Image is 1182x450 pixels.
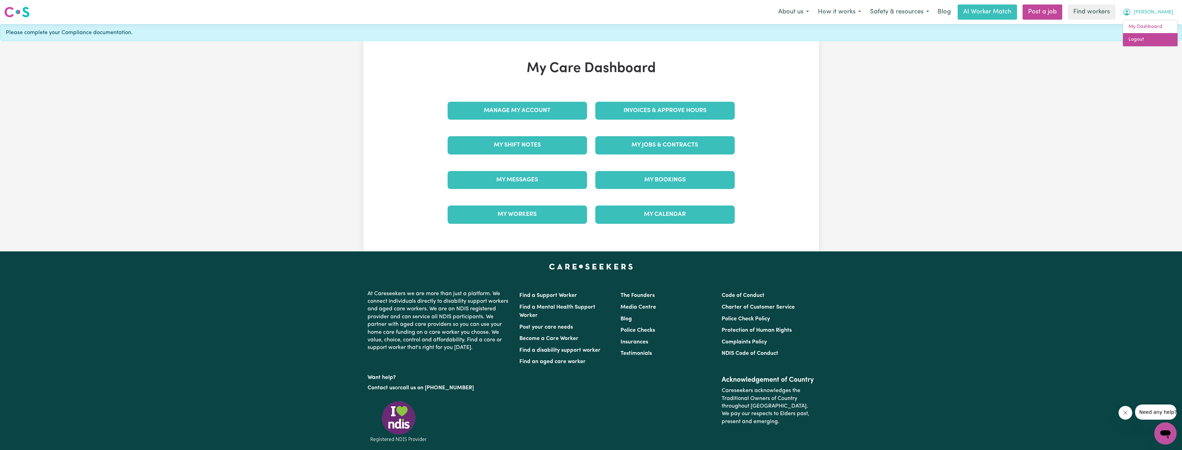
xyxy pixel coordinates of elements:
[1135,404,1176,420] iframe: Message from company
[368,381,511,394] p: or
[934,4,955,20] a: Blog
[621,293,655,298] a: The Founders
[519,348,600,353] a: Find a disability support worker
[448,206,587,223] a: My Workers
[1068,4,1115,20] a: Find workers
[1118,406,1132,420] iframe: Close message
[368,287,511,354] p: At Careseekers we are more than just a platform. We connect individuals directly to disability su...
[368,371,511,381] p: Want help?
[1123,33,1178,46] a: Logout
[1123,20,1178,33] a: My Dashboard
[1154,422,1176,444] iframe: Button to launch messaging window
[4,6,30,18] img: Careseekers logo
[621,304,656,310] a: Media Centre
[621,351,652,356] a: Testimonials
[519,304,595,318] a: Find a Mental Health Support Worker
[519,293,577,298] a: Find a Support Worker
[722,376,814,384] h2: Acknowledgement of Country
[368,400,430,443] img: Registered NDIS provider
[1118,5,1178,19] button: My Account
[722,328,792,333] a: Protection of Human Rights
[368,385,395,391] a: Contact us
[549,264,633,269] a: Careseekers home page
[1123,20,1178,47] div: My Account
[4,5,42,10] span: Need any help?
[722,304,795,310] a: Charter of Customer Service
[813,5,866,19] button: How it works
[621,339,648,345] a: Insurances
[722,293,764,298] a: Code of Conduct
[595,136,735,154] a: My Jobs & Contracts
[595,206,735,223] a: My Calendar
[722,316,770,322] a: Police Check Policy
[400,385,474,391] a: call us on [PHONE_NUMBER]
[519,359,586,364] a: Find an aged care worker
[722,384,814,428] p: Careseekers acknowledges the Traditional Owners of Country throughout [GEOGRAPHIC_DATA]. We pay o...
[519,324,573,330] a: Post your care needs
[774,5,813,19] button: About us
[595,102,735,120] a: Invoices & Approve Hours
[722,351,778,356] a: NDIS Code of Conduct
[4,4,30,20] a: Careseekers logo
[448,171,587,189] a: My Messages
[448,102,587,120] a: Manage My Account
[621,316,632,322] a: Blog
[448,136,587,154] a: My Shift Notes
[621,328,655,333] a: Police Checks
[443,60,739,77] h1: My Care Dashboard
[866,5,934,19] button: Safety & resources
[1134,9,1173,16] span: [PERSON_NAME]
[519,336,578,341] a: Become a Care Worker
[722,339,767,345] a: Complaints Policy
[1023,4,1062,20] a: Post a job
[6,29,133,37] span: Please complete your Compliance documentation.
[958,4,1017,20] a: AI Worker Match
[595,171,735,189] a: My Bookings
